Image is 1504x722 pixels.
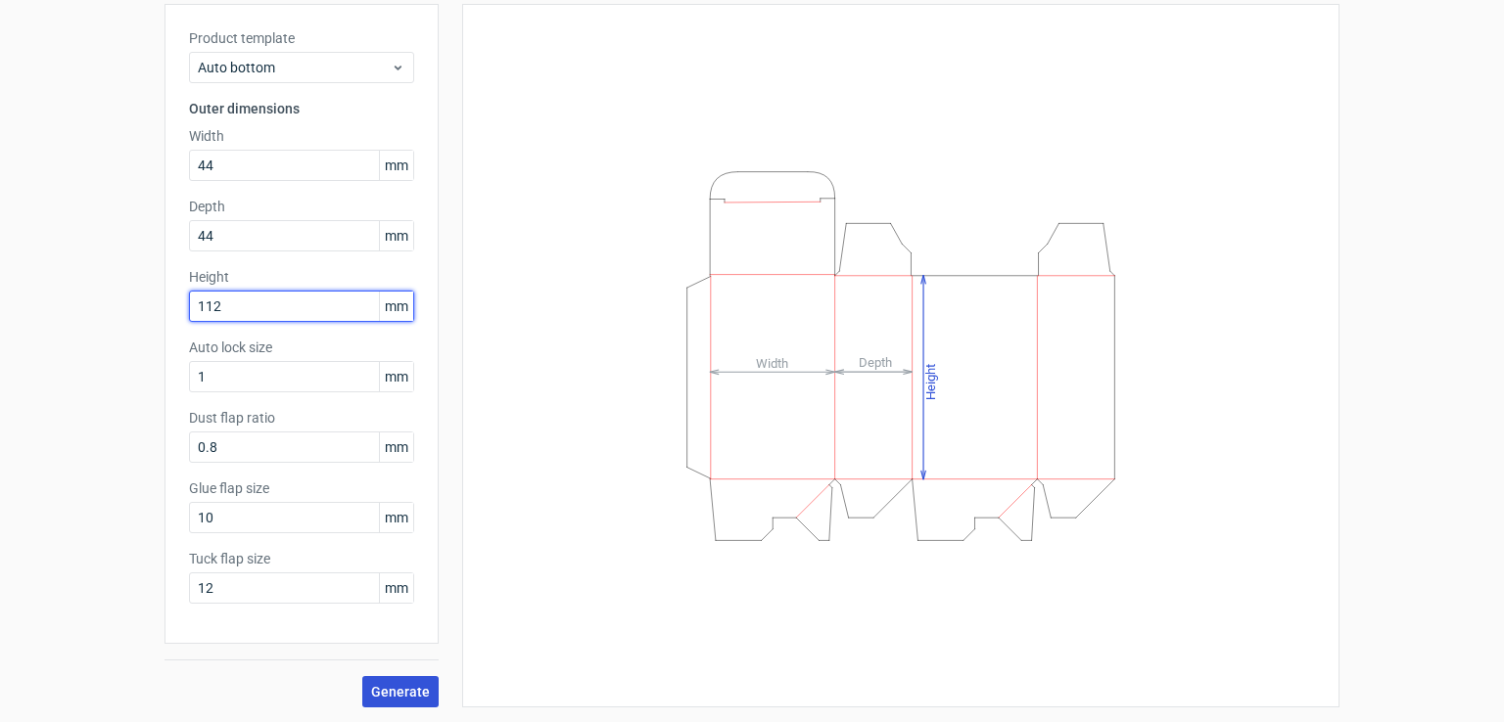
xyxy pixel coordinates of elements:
span: mm [379,151,413,180]
span: Generate [371,685,430,699]
span: mm [379,573,413,603]
span: mm [379,503,413,532]
span: mm [379,432,413,462]
label: Dust flap ratio [189,408,414,428]
span: mm [379,221,413,250]
label: Depth [189,197,414,216]
label: Product template [189,28,414,48]
label: Width [189,126,414,146]
span: mm [379,362,413,391]
tspan: Depth [859,355,892,370]
span: Auto bottom [198,58,391,77]
label: Glue flap size [189,478,414,498]
label: Tuck flap size [189,549,414,568]
tspan: Width [756,355,788,370]
label: Auto lock size [189,338,414,357]
button: Generate [362,676,439,707]
span: mm [379,292,413,321]
label: Height [189,267,414,287]
tspan: Height [923,363,938,399]
h3: Outer dimensions [189,99,414,118]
